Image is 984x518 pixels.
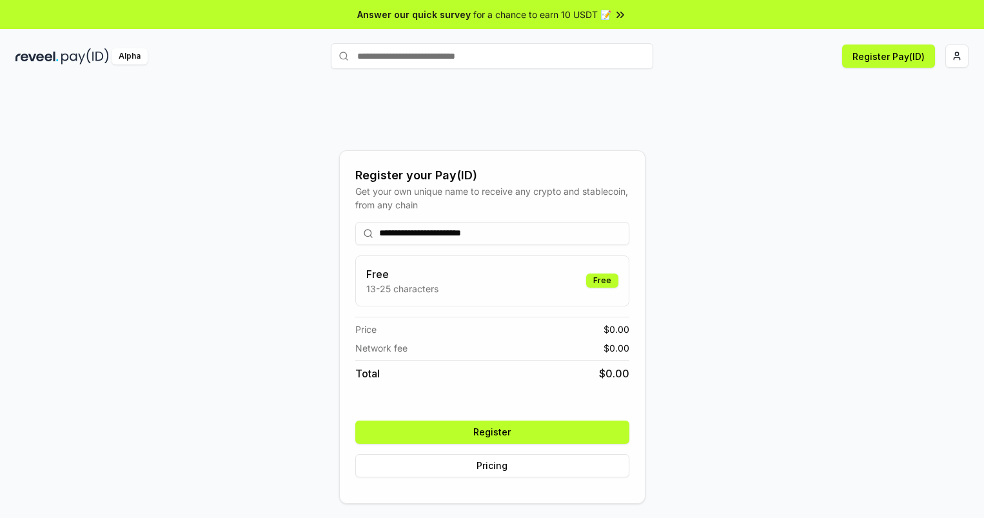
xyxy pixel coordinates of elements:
[842,45,935,68] button: Register Pay(ID)
[366,266,438,282] h3: Free
[355,341,408,355] span: Network fee
[355,166,629,184] div: Register your Pay(ID)
[604,341,629,355] span: $ 0.00
[604,323,629,336] span: $ 0.00
[355,366,380,381] span: Total
[586,274,618,288] div: Free
[355,421,629,444] button: Register
[355,184,629,212] div: Get your own unique name to receive any crypto and stablecoin, from any chain
[15,48,59,65] img: reveel_dark
[473,8,611,21] span: for a chance to earn 10 USDT 📝
[357,8,471,21] span: Answer our quick survey
[112,48,148,65] div: Alpha
[61,48,109,65] img: pay_id
[355,454,629,477] button: Pricing
[599,366,629,381] span: $ 0.00
[366,282,438,295] p: 13-25 characters
[355,323,377,336] span: Price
